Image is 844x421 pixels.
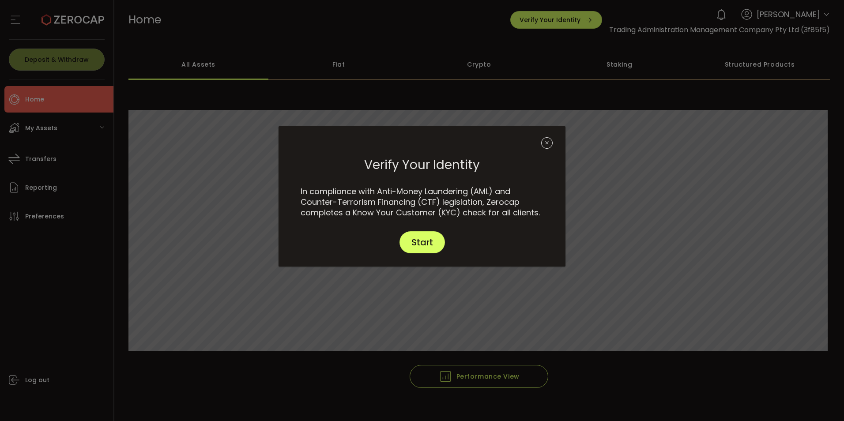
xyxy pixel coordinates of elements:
span: Start [411,238,433,247]
iframe: Chat Widget [800,379,844,421]
div: dialog [279,126,565,267]
button: Close [541,135,557,150]
span: Verify Your Identity [364,153,480,177]
button: Start [399,231,445,253]
span: In compliance with Anti-Money Laundering (AML) and Counter-Terrorism Financing (CTF) legislation,... [301,186,540,218]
